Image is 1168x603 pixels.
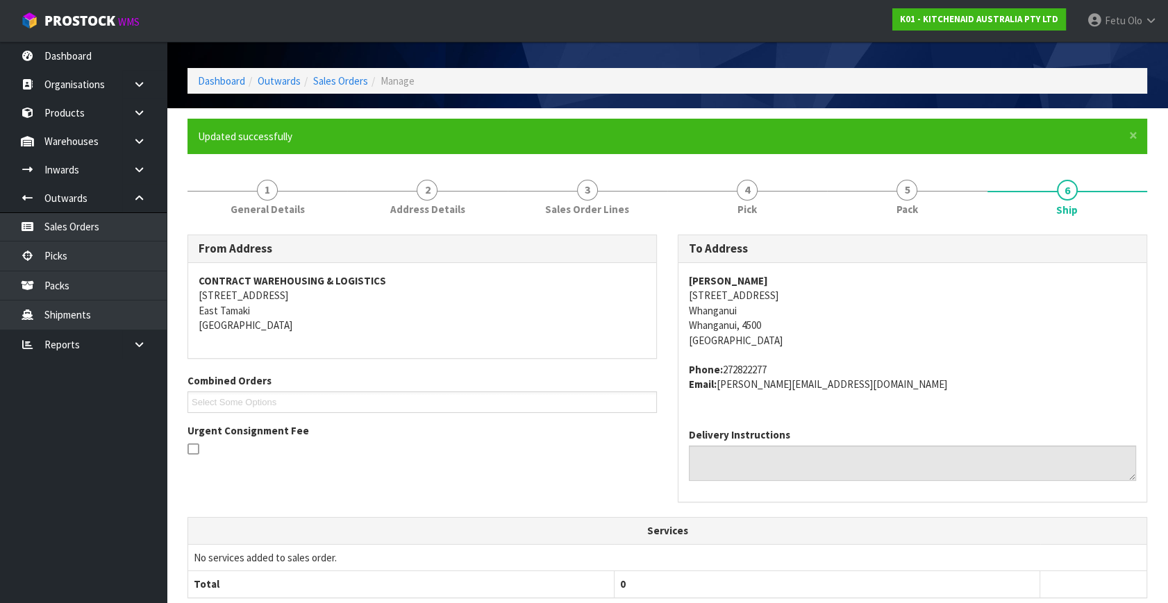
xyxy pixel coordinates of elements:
[620,577,626,591] span: 0
[188,544,1146,570] td: No services added to sales order.
[737,202,757,216] span: Pick
[1105,14,1126,27] span: Fetu
[187,373,272,388] label: Combined Orders
[689,242,1136,255] h3: To Address
[1129,126,1137,145] span: ×
[689,273,1136,348] address: [STREET_ADDRESS] Whanganui Whanganui, 4500 [GEOGRAPHIC_DATA]
[258,74,301,87] a: Outwards
[199,242,646,255] h3: From Address
[199,274,386,287] strong: CONTRACT WAREHOUSING & LOGISTICS
[896,180,917,201] span: 5
[689,363,723,376] strong: phone
[118,15,140,28] small: WMS
[381,74,415,87] span: Manage
[188,571,614,597] th: Total
[187,423,309,438] label: Urgent Consignment Fee
[313,74,368,87] a: Sales Orders
[900,13,1058,25] strong: K01 - KITCHENAID AUSTRALIA PTY LTD
[231,202,305,216] span: General Details
[1057,180,1078,201] span: 6
[21,12,38,29] img: cube-alt.png
[689,377,717,391] strong: email
[257,180,278,201] span: 1
[198,74,245,87] a: Dashboard
[689,427,790,442] label: Delivery Instructions
[896,202,918,216] span: Pack
[545,202,629,216] span: Sales Order Lines
[390,202,465,216] span: Address Details
[689,362,1136,392] address: 272822277 [PERSON_NAME][EMAIL_ADDRESS][DOMAIN_NAME]
[737,180,758,201] span: 4
[892,8,1066,31] a: K01 - KITCHENAID AUSTRALIA PTY LTD
[199,273,646,333] address: [STREET_ADDRESS] East Tamaki [GEOGRAPHIC_DATA]
[577,180,598,201] span: 3
[1128,14,1142,27] span: Olo
[188,518,1146,544] th: Services
[689,274,768,287] strong: [PERSON_NAME]
[44,12,115,30] span: ProStock
[198,130,292,143] span: Updated successfully
[417,180,437,201] span: 2
[1056,203,1078,217] span: Ship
